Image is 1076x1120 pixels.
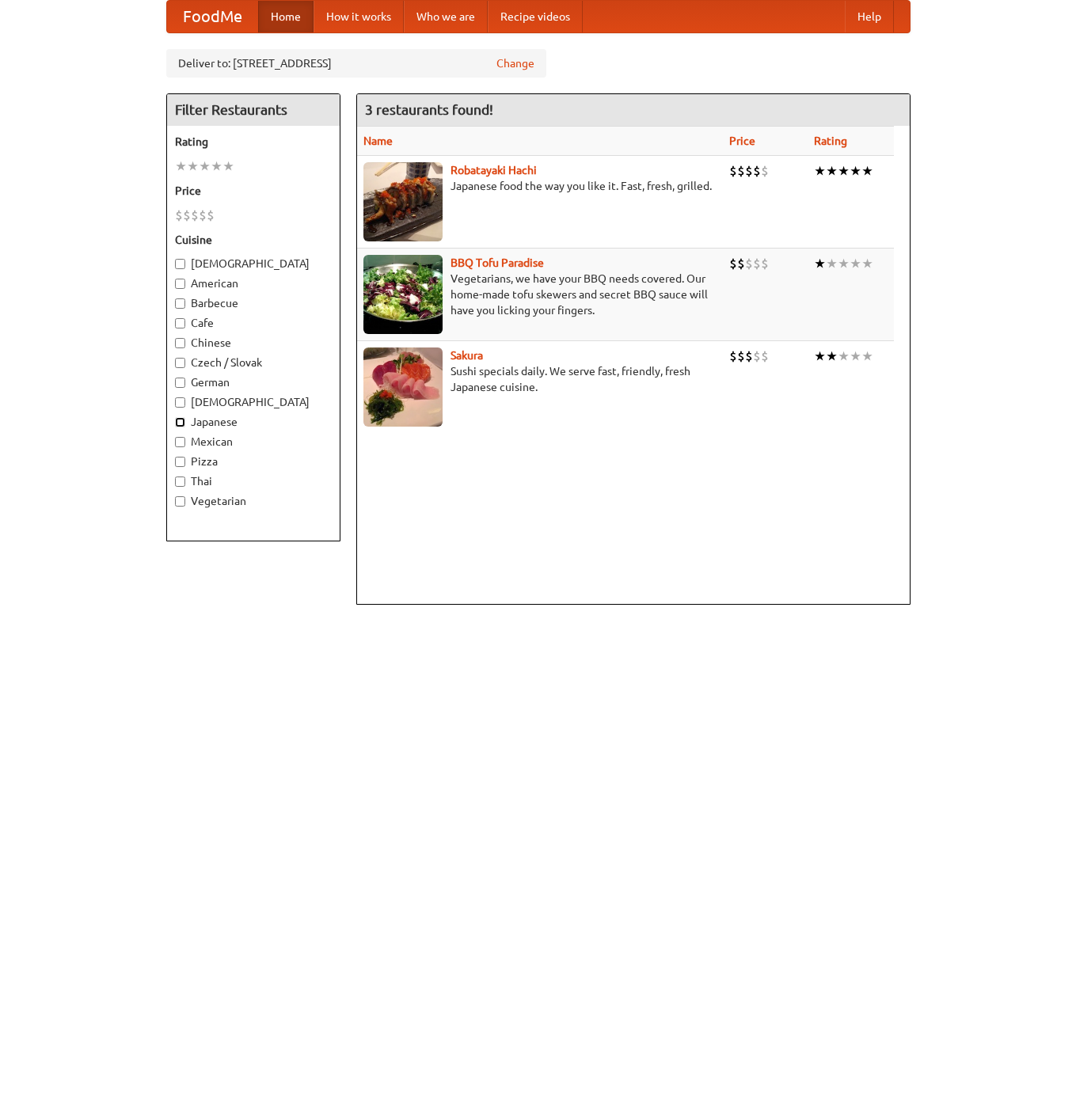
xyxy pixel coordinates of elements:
[861,255,873,272] li: ★
[258,1,314,32] a: Home
[183,207,191,224] li: $
[363,347,443,427] img: sakura.jpg
[861,347,873,365] li: ★
[175,417,185,427] input: Japanese
[488,1,583,32] a: Recipe videos
[745,255,753,272] li: $
[363,178,717,194] p: Japanese food the way you like it. Fast, fresh, grilled.
[745,347,753,365] li: $
[222,158,234,175] li: ★
[167,1,258,32] a: FoodMe
[175,378,185,388] input: German
[175,394,332,410] label: [DEMOGRAPHIC_DATA]
[753,162,761,180] li: $
[166,49,546,78] div: Deliver to: [STREET_ADDRESS]
[211,158,222,175] li: ★
[761,255,769,272] li: $
[729,255,737,272] li: $
[850,255,861,272] li: ★
[175,496,185,507] input: Vegetarian
[814,255,826,272] li: ★
[363,363,717,395] p: Sushi specials daily. We serve fast, friendly, fresh Japanese cuisine.
[753,347,761,365] li: $
[167,94,340,126] h4: Filter Restaurants
[850,347,861,365] li: ★
[207,207,215,224] li: $
[737,162,745,180] li: $
[838,255,850,272] li: ★
[761,162,769,180] li: $
[814,162,826,180] li: ★
[729,162,737,180] li: $
[451,256,544,269] a: BBQ Tofu Paradise
[175,279,185,289] input: American
[175,338,185,348] input: Chinese
[451,164,537,177] a: Robatayaki Hachi
[175,374,332,390] label: German
[737,347,745,365] li: $
[187,158,199,175] li: ★
[175,298,185,309] input: Barbecue
[175,232,332,248] h5: Cuisine
[175,295,332,311] label: Barbecue
[175,414,332,430] label: Japanese
[175,315,332,331] label: Cafe
[175,493,332,509] label: Vegetarian
[175,183,332,199] h5: Price
[814,347,826,365] li: ★
[365,102,493,117] ng-pluralize: 3 restaurants found!
[175,355,332,370] label: Czech / Slovak
[451,349,483,362] a: Sakura
[175,259,185,269] input: [DEMOGRAPHIC_DATA]
[363,162,443,241] img: robatayaki.jpg
[826,255,838,272] li: ★
[363,255,443,334] img: tofuparadise.jpg
[191,207,199,224] li: $
[175,256,332,271] label: [DEMOGRAPHIC_DATA]
[404,1,488,32] a: Who we are
[838,347,850,365] li: ★
[175,397,185,408] input: [DEMOGRAPHIC_DATA]
[814,135,847,147] a: Rating
[199,158,211,175] li: ★
[175,434,332,450] label: Mexican
[761,347,769,365] li: $
[737,255,745,272] li: $
[175,207,183,224] li: $
[845,1,894,32] a: Help
[729,347,737,365] li: $
[753,255,761,272] li: $
[175,473,332,489] label: Thai
[826,347,838,365] li: ★
[175,476,185,487] input: Thai
[363,271,717,318] p: Vegetarians, we have your BBQ needs covered. Our home-made tofu skewers and secret BBQ sauce will...
[838,162,850,180] li: ★
[314,1,404,32] a: How it works
[826,162,838,180] li: ★
[175,318,185,328] input: Cafe
[175,134,332,150] h5: Rating
[745,162,753,180] li: $
[363,135,393,147] a: Name
[850,162,861,180] li: ★
[175,358,185,368] input: Czech / Slovak
[861,162,873,180] li: ★
[729,135,755,147] a: Price
[199,207,207,224] li: $
[175,454,332,469] label: Pizza
[175,275,332,291] label: American
[175,158,187,175] li: ★
[175,335,332,351] label: Chinese
[175,437,185,447] input: Mexican
[496,55,534,71] a: Change
[175,457,185,467] input: Pizza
